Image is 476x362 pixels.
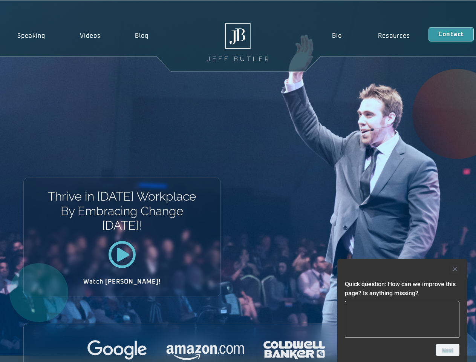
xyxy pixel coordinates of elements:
[314,27,428,44] nav: Menu
[50,279,194,285] h2: Watch [PERSON_NAME]!
[345,301,459,338] textarea: Quick question: How can we improve this page? Is anything missing?
[63,27,118,44] a: Videos
[450,265,459,274] button: Hide survey
[345,280,459,298] h2: Quick question: How can we improve this page? Is anything missing?
[118,27,166,44] a: Blog
[429,27,474,41] a: Contact
[345,265,459,356] div: Quick question: How can we improve this page? Is anything missing?
[438,31,464,37] span: Contact
[360,27,429,44] a: Resources
[314,27,360,44] a: Bio
[47,189,197,233] h1: Thrive in [DATE] Workplace By Embracing Change [DATE]!
[436,344,459,356] button: Next question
